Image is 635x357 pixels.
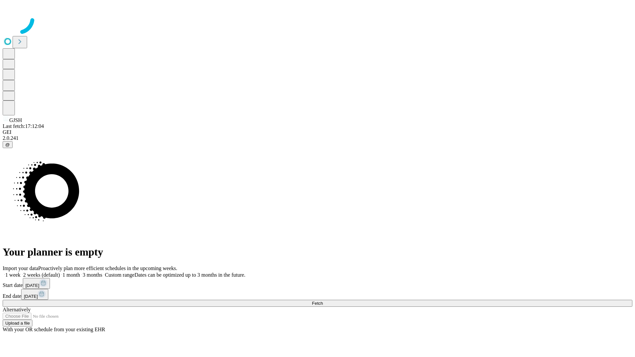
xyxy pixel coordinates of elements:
[3,320,32,327] button: Upload a file
[3,289,632,300] div: End date
[3,123,44,129] span: Last fetch: 17:12:04
[21,289,48,300] button: [DATE]
[38,265,177,271] span: Proactively plan more efficient schedules in the upcoming weeks.
[3,141,13,148] button: @
[312,301,323,306] span: Fetch
[3,246,632,258] h1: Your planner is empty
[23,278,50,289] button: [DATE]
[3,265,38,271] span: Import your data
[135,272,245,278] span: Dates can be optimized up to 3 months in the future.
[23,272,60,278] span: 2 weeks (default)
[3,278,632,289] div: Start date
[3,135,632,141] div: 2.0.241
[24,294,38,299] span: [DATE]
[5,272,21,278] span: 1 week
[105,272,134,278] span: Custom range
[63,272,80,278] span: 1 month
[5,142,10,147] span: @
[9,117,22,123] span: GJSH
[3,129,632,135] div: GEI
[3,300,632,307] button: Fetch
[3,327,105,332] span: With your OR schedule from your existing EHR
[83,272,102,278] span: 3 months
[3,307,30,312] span: Alternatively
[25,283,39,288] span: [DATE]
